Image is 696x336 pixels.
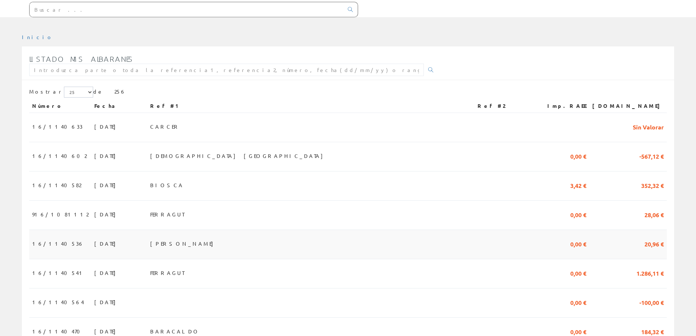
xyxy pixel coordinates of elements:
th: [DOMAIN_NAME] [589,99,667,113]
th: Fecha [91,99,147,113]
span: 916/1081112 [32,208,88,220]
th: Número [29,99,91,113]
span: [DATE] [94,267,119,279]
input: Buscar ... [30,2,343,17]
div: de 256 [29,87,667,99]
select: Mostrar [64,87,93,98]
span: 16/1140602 [32,150,87,162]
span: [PERSON_NAME] [150,237,217,250]
span: 16/1140633 [32,120,83,133]
span: [DATE] [94,296,119,308]
span: BIOSCA [150,179,184,191]
span: 20,96 € [644,237,664,250]
span: Listado mis albaranes [29,54,133,63]
span: 3,42 € [570,179,586,191]
span: 0,00 € [570,267,586,279]
a: Inicio [22,34,53,40]
th: Ref #2 [475,99,535,113]
input: Introduzca parte o toda la referencia1, referencia2, número, fecha(dd/mm/yy) o rango de fechas(dd... [29,64,424,76]
span: [DATE] [94,150,119,162]
span: 16/1140536 [32,237,84,250]
span: [DATE] [94,120,119,133]
span: -100,00 € [639,296,664,308]
span: 0,00 € [570,296,586,308]
span: Sin Valorar [633,120,664,133]
span: 28,06 € [644,208,664,220]
span: [DATE] [94,237,119,250]
span: 0,00 € [570,150,586,162]
span: 352,32 € [641,179,664,191]
th: Imp.RAEE [535,99,589,113]
label: Mostrar [29,87,93,98]
span: 0,00 € [570,237,586,250]
th: Ref #1 [147,99,475,113]
span: [DEMOGRAPHIC_DATA] [GEOGRAPHIC_DATA] [150,150,327,162]
span: 0,00 € [570,208,586,220]
span: [DATE] [94,208,119,220]
span: 1.286,11 € [636,267,664,279]
span: CARCER [150,120,180,133]
span: FERRAGUT [150,267,184,279]
span: 16/1140564 [32,296,84,308]
span: FERRAGUT [150,208,184,220]
span: 16/1140582 [32,179,81,191]
span: -567,12 € [639,150,664,162]
span: 16/1140541 [32,267,85,279]
span: [DATE] [94,179,119,191]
